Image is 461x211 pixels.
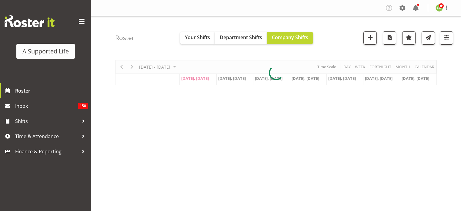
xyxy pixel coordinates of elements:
[402,31,416,45] button: Highlight an important date within the roster.
[15,117,79,126] span: Shifts
[267,32,313,44] button: Company Shifts
[436,4,443,12] img: cathriona-byrne9810.jpg
[440,31,453,45] button: Filter Shifts
[15,101,78,111] span: Inbox
[215,32,267,44] button: Department Shifts
[5,15,55,27] img: Rosterit website logo
[272,34,308,41] span: Company Shifts
[78,103,88,109] span: 150
[220,34,262,41] span: Department Shifts
[422,31,435,45] button: Send a list of all shifts for the selected filtered period to all rostered employees.
[115,34,135,41] h4: Roster
[363,31,377,45] button: Add a new shift
[180,32,215,44] button: Your Shifts
[15,132,79,141] span: Time & Attendance
[185,34,210,41] span: Your Shifts
[15,86,88,95] span: Roster
[383,31,396,45] button: Download a PDF of the roster according to the set date range.
[15,147,79,156] span: Finance & Reporting
[22,47,69,56] div: A Supported Life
